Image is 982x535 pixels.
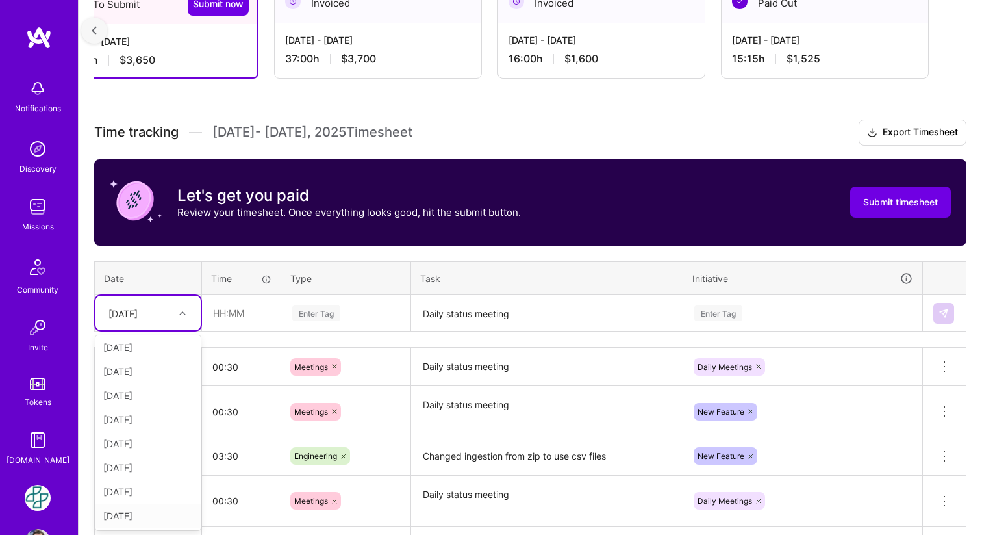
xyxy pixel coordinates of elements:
div: [DATE] [95,335,201,359]
img: coin [110,175,162,227]
div: Time [211,272,271,285]
div: [DOMAIN_NAME] [6,453,69,467]
h3: Let's get you paid [177,186,521,205]
span: Daily Meetings [698,362,752,372]
div: Invite [28,341,48,354]
a: Counter Health: Team for Counter Health [21,485,54,511]
span: $1,600 [564,52,598,66]
span: Meetings [294,496,328,506]
button: Export Timesheet [859,120,966,146]
button: Submit timesheet [850,187,951,218]
span: $3,650 [120,53,155,67]
span: Engineering [294,451,337,461]
img: Invite [25,315,51,341]
div: [DATE] [95,384,201,408]
div: Missions [22,220,54,233]
img: guide book [25,427,51,453]
textarea: Daily status meeting [412,387,681,436]
span: New Feature [698,407,744,417]
span: [DATE] - [DATE] , 2025 Timesheet [212,124,412,140]
textarea: Changed ingestion from zip to use csv files [412,439,681,475]
div: [DATE] - [DATE] [62,34,247,48]
div: [DATE] - [DATE] [732,33,918,47]
th: Date [95,261,202,295]
div: 37:00 h [285,52,471,66]
th: Type [281,261,411,295]
span: Submit timesheet [863,196,938,209]
div: [DATE] [95,456,201,480]
span: $3,700 [341,52,376,66]
div: [DATE] - [DATE] [509,33,694,47]
div: Discovery [19,162,57,176]
img: Submit [938,308,949,319]
div: Community [17,283,58,296]
input: HH:MM [203,296,280,330]
div: [DATE] - [DATE] [285,33,471,47]
img: left [92,26,97,35]
img: logo [26,26,52,49]
div: [DATE] [95,504,201,528]
span: Time tracking [94,124,179,140]
input: HH:MM [202,484,281,518]
img: Counter Health: Team for Counter Health [25,485,51,511]
div: 16:00 h [509,52,694,66]
i: icon Download [867,126,877,140]
span: New Feature [698,451,744,461]
div: 36:30 h [62,53,247,67]
span: Daily Meetings [698,496,752,506]
span: Meetings [294,362,328,372]
i: icon Chevron [179,310,186,317]
span: $1,525 [787,52,820,66]
input: HH:MM [202,395,281,429]
div: [DATE] [95,432,201,456]
input: HH:MM [202,439,281,473]
textarea: Daily status meeting [412,349,681,385]
div: Enter Tag [694,303,742,323]
img: Community [22,252,53,283]
input: HH:MM [202,350,281,384]
th: Task [411,261,683,295]
div: Enter Tag [292,303,340,323]
img: discovery [25,136,51,162]
img: tokens [30,378,45,390]
p: Review your timesheet. Once everything looks good, hit the submit button. [177,205,521,219]
div: [DATE] [95,408,201,432]
img: bell [25,75,51,101]
div: [DATE] [95,480,201,504]
img: teamwork [25,194,51,220]
div: Tokens [25,395,51,409]
div: [DATE] [108,306,138,320]
div: [DATE] [95,359,201,384]
span: Meetings [294,407,328,417]
div: Initiative [692,271,913,286]
div: 15:15 h [732,52,918,66]
textarea: Daily status meeting [412,477,681,526]
div: Notifications [15,101,61,115]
